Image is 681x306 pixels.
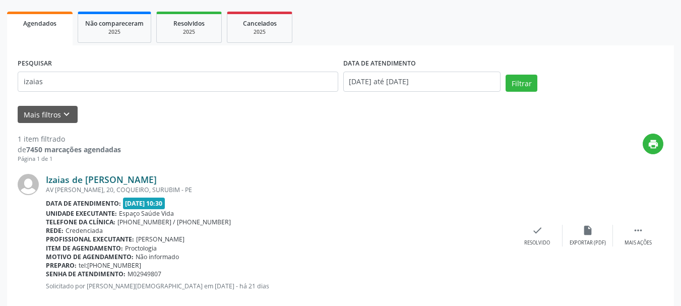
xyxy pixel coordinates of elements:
[46,261,77,270] b: Preparo:
[46,209,117,218] b: Unidade executante:
[125,244,157,253] span: Proctologia
[46,199,121,208] b: Data de atendimento:
[625,239,652,247] div: Mais ações
[633,225,644,236] i: 
[234,28,285,36] div: 2025
[123,198,165,209] span: [DATE] 10:30
[136,235,184,243] span: [PERSON_NAME]
[524,239,550,247] div: Resolvido
[46,186,512,194] div: AV [PERSON_NAME], 20, COQUEIRO, SURUBIM - PE
[117,218,231,226] span: [PHONE_NUMBER] / [PHONE_NUMBER]
[61,109,72,120] i: keyboard_arrow_down
[119,209,174,218] span: Espaço Saúde Vida
[582,225,593,236] i: insert_drive_file
[643,134,663,154] button: print
[570,239,606,247] div: Exportar (PDF)
[46,235,134,243] b: Profissional executante:
[648,139,659,150] i: print
[46,270,126,278] b: Senha de atendimento:
[18,56,52,72] label: PESQUISAR
[136,253,179,261] span: Não informado
[243,19,277,28] span: Cancelados
[46,253,134,261] b: Motivo de agendamento:
[85,28,144,36] div: 2025
[18,144,121,155] div: de
[18,134,121,144] div: 1 item filtrado
[343,56,416,72] label: DATA DE ATENDIMENTO
[128,270,161,278] span: M02949807
[46,282,512,290] p: Solicitado por [PERSON_NAME][DEMOGRAPHIC_DATA] em [DATE] - há 21 dias
[46,226,64,235] b: Rede:
[46,244,123,253] b: Item de agendamento:
[532,225,543,236] i: check
[18,106,78,124] button: Mais filtroskeyboard_arrow_down
[79,261,141,270] span: tel:[PHONE_NUMBER]
[46,174,157,185] a: Izaias de [PERSON_NAME]
[506,75,537,92] button: Filtrar
[18,155,121,163] div: Página 1 de 1
[85,19,144,28] span: Não compareceram
[46,218,115,226] b: Telefone da clínica:
[18,72,338,92] input: Nome, código do beneficiário ou CPF
[23,19,56,28] span: Agendados
[66,226,103,235] span: Credenciada
[173,19,205,28] span: Resolvidos
[164,28,214,36] div: 2025
[18,174,39,195] img: img
[26,145,121,154] strong: 7450 marcações agendadas
[343,72,501,92] input: Selecione um intervalo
